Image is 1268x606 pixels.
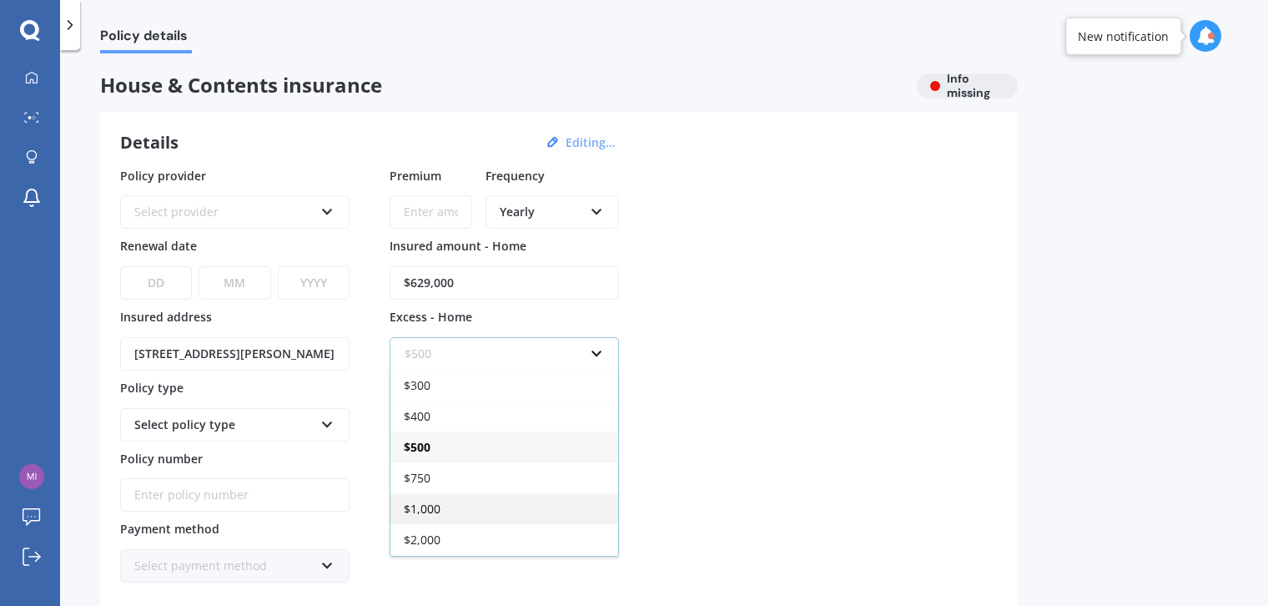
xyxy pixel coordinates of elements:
div: Yearly [500,203,583,221]
input: Enter amount [390,266,619,300]
button: Editing... [561,135,621,150]
input: Enter address [120,337,350,371]
span: $300 [404,377,430,393]
span: Policy provider [120,167,206,183]
span: $1,000 [404,501,440,517]
span: Premium [390,167,441,183]
span: Policy type [120,380,184,396]
span: Policy number [120,450,203,466]
span: $400 [404,408,430,424]
span: Excess - Home [390,309,472,325]
span: Payment method [120,521,219,537]
span: $500 [404,439,430,455]
span: Insured address [120,309,212,325]
h3: Details [120,132,179,154]
div: Select policy type [134,416,314,434]
span: Insured amount - Home [390,238,526,254]
span: $2,000 [404,532,440,548]
span: Frequency [486,167,545,183]
span: Policy details [100,28,192,50]
div: Select provider [134,203,314,221]
span: $750 [404,470,430,486]
div: Select payment method [134,557,314,575]
input: Enter policy number [120,478,350,512]
span: Renewal date [120,238,197,254]
input: Enter amount [390,195,472,229]
div: New notification [1078,28,1169,44]
span: House & Contents insurance [100,73,903,98]
img: 1b8947173b2010d93ebf910e8dabefb3 [19,464,44,489]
